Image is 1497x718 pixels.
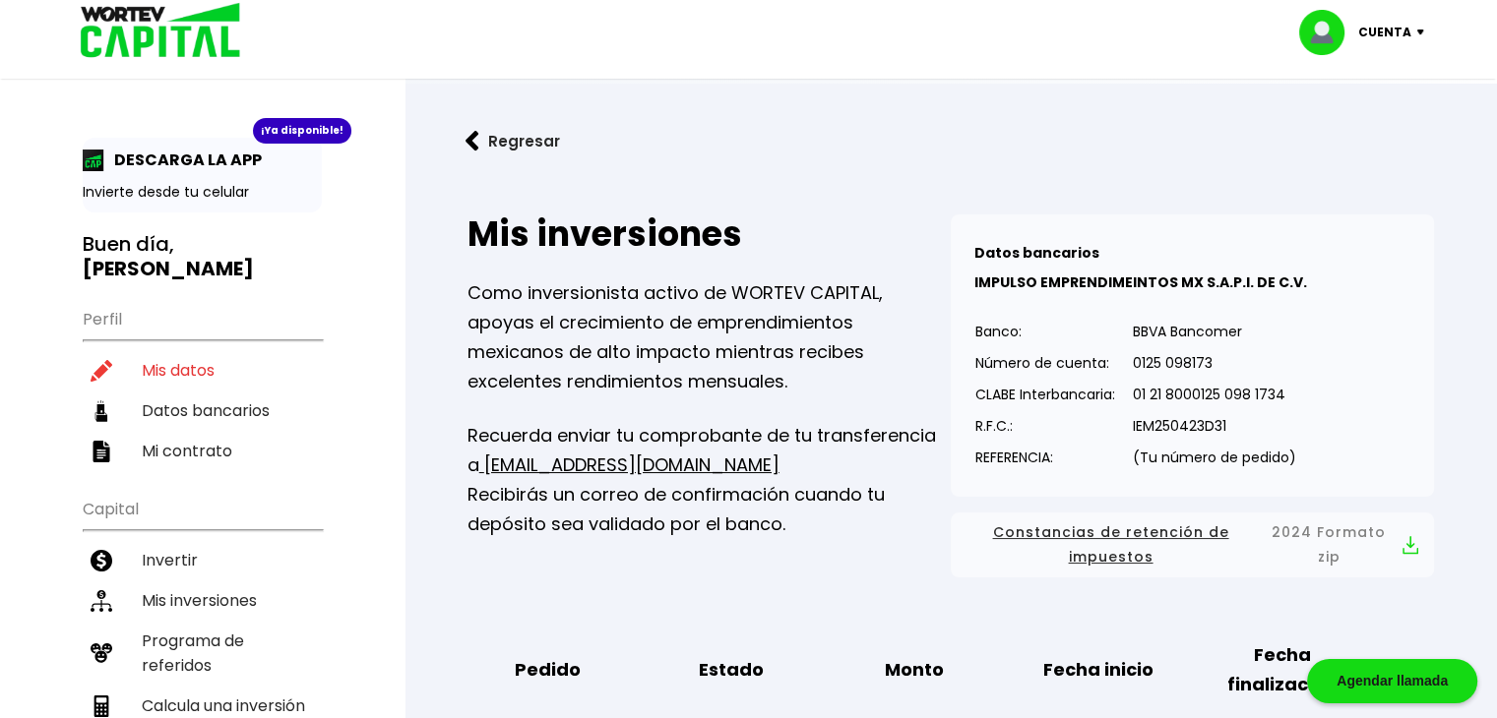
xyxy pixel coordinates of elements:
button: Regresar [436,115,590,167]
b: Datos bancarios [974,243,1099,263]
b: Monto [885,655,944,685]
img: contrato-icon.f2db500c.svg [91,441,112,462]
p: DESCARGA LA APP [104,148,262,172]
a: Programa de referidos [83,621,322,686]
p: Como inversionista activo de WORTEV CAPITAL, apoyas el crecimiento de emprendimientos mexicanos d... [468,278,951,396]
p: IEM250423D31 [1133,411,1296,441]
h2: Mis inversiones [468,214,951,254]
p: Cuenta [1358,18,1411,47]
p: 01 21 8000125 098 1734 [1133,380,1296,409]
a: Datos bancarios [83,390,322,431]
b: Fecha finalización [1205,640,1359,699]
div: ¡Ya disponible! [253,118,351,144]
p: Invierte desde tu celular [83,182,322,203]
p: Número de cuenta: [975,348,1115,378]
img: calculadora-icon.17d418c4.svg [91,695,112,717]
a: Mi contrato [83,431,322,471]
b: [PERSON_NAME] [83,255,254,282]
img: profile-image [1299,10,1358,55]
ul: Perfil [83,297,322,471]
div: Agendar llamada [1307,659,1477,703]
b: Estado [699,655,764,685]
p: CLABE Interbancaria: [975,380,1115,409]
a: Mis datos [83,350,322,390]
p: REFERENCIA: [975,443,1115,472]
p: Recuerda enviar tu comprobante de tu transferencia a Recibirás un correo de confirmación cuando t... [468,421,951,539]
p: Banco: [975,317,1115,346]
b: Fecha inicio [1043,655,1154,685]
p: BBVA Bancomer [1133,317,1296,346]
img: app-icon [83,150,104,171]
img: invertir-icon.b3b967d7.svg [91,550,112,571]
a: [EMAIL_ADDRESS][DOMAIN_NAME] [479,452,780,477]
img: icon-down [1411,30,1438,35]
b: Pedido [514,655,580,685]
button: Constancias de retención de impuestos2024 Formato zip [967,520,1418,569]
img: recomiendanos-icon.9b8e9327.svg [91,642,112,664]
img: flecha izquierda [466,131,479,151]
img: inversiones-icon.6695dc30.svg [91,590,112,612]
p: 0125 098173 [1133,348,1296,378]
a: flecha izquierdaRegresar [436,115,1466,167]
a: Mis inversiones [83,580,322,621]
p: R.F.C.: [975,411,1115,441]
p: (Tu número de pedido) [1133,443,1296,472]
h3: Buen día, [83,232,322,281]
a: Invertir [83,540,322,580]
img: datos-icon.10cf9172.svg [91,400,112,422]
span: Constancias de retención de impuestos [967,520,1255,569]
b: IMPULSO EMPRENDIMEINTOS MX S.A.P.I. DE C.V. [974,272,1307,292]
img: editar-icon.952d3147.svg [91,360,112,382]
